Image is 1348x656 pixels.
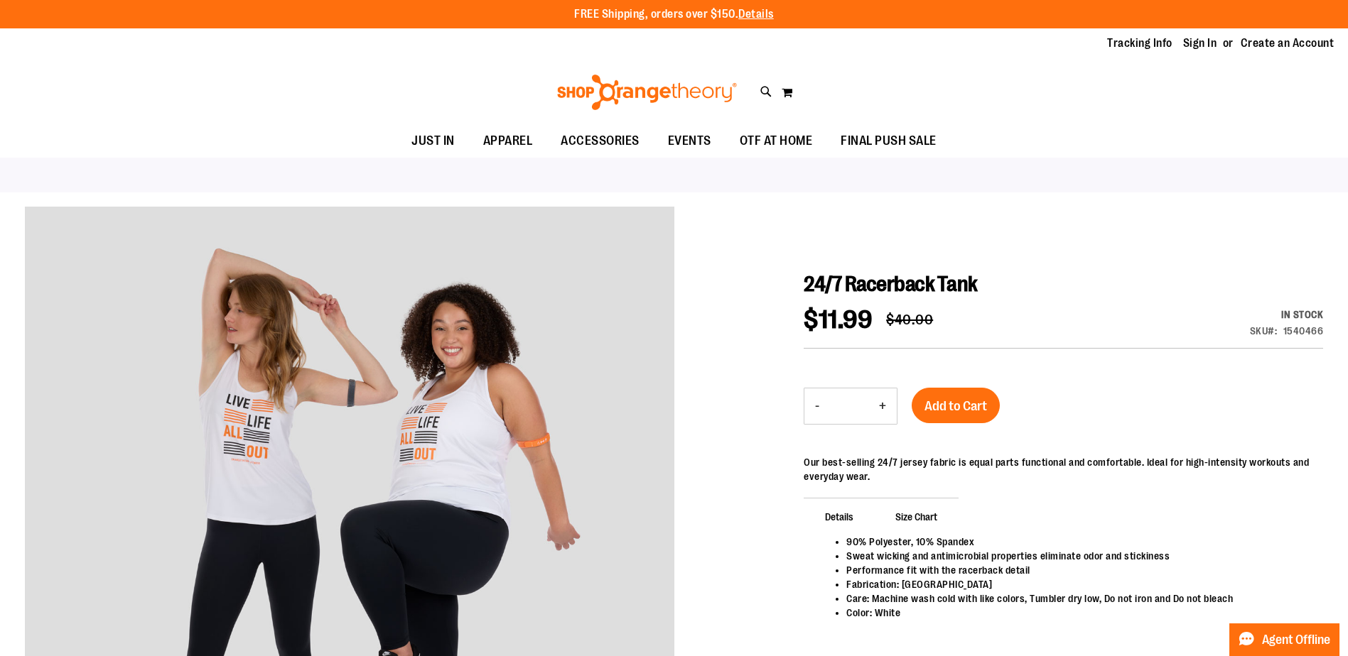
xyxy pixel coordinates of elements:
a: Details [738,8,774,21]
li: Color: White [846,606,1309,620]
button: Increase product quantity [868,388,897,424]
span: ACCESSORIES [561,125,640,157]
a: ACCESSORIES [546,125,654,158]
a: OTF AT HOME [726,125,827,158]
a: Create an Account [1241,35,1334,51]
button: Decrease product quantity [804,388,830,424]
div: In stock [1250,307,1324,322]
strong: SKU [1250,325,1278,337]
span: 24/7 Racerback Tank [804,272,978,296]
a: Sign In [1183,35,1217,51]
span: FINAL PUSH SALE [841,125,937,157]
a: EVENTS [654,125,726,158]
div: Our best-selling 24/7 jersey fabric is equal parts functional and comfortable. Ideal for high-int... [804,455,1323,483]
li: Sweat wicking and antimicrobial properties eliminate odor and stickiness [846,549,1309,563]
span: Details [804,498,875,535]
span: OTF AT HOME [740,125,813,157]
button: Agent Offline [1229,623,1339,656]
input: Product quantity [830,389,868,423]
li: Fabrication: [GEOGRAPHIC_DATA] [846,577,1309,591]
img: Shop Orangetheory [555,75,739,110]
span: EVENTS [668,125,711,157]
span: $11.99 [804,305,872,334]
li: 90% Polyester, 10% Spandex [846,535,1309,549]
div: 1540466 [1283,324,1324,338]
li: Care: Machine wash cold with like colors, Tumbler dry low, Do not iron and Do not bleach [846,591,1309,606]
span: Agent Offline [1262,633,1330,647]
span: Size Chart [874,498,959,535]
div: Availability [1250,307,1324,322]
li: Performance fit with the racerback detail [846,563,1309,577]
a: Tracking Info [1107,35,1172,51]
span: Add to Cart [924,398,987,414]
a: JUST IN [397,125,469,158]
button: Add to Cart [912,388,1000,423]
span: JUST IN [411,125,455,157]
a: FINAL PUSH SALE [826,125,951,158]
a: APPAREL [469,125,547,157]
p: FREE Shipping, orders over $150. [574,6,774,23]
span: $40.00 [886,312,933,328]
span: APPAREL [483,125,533,157]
